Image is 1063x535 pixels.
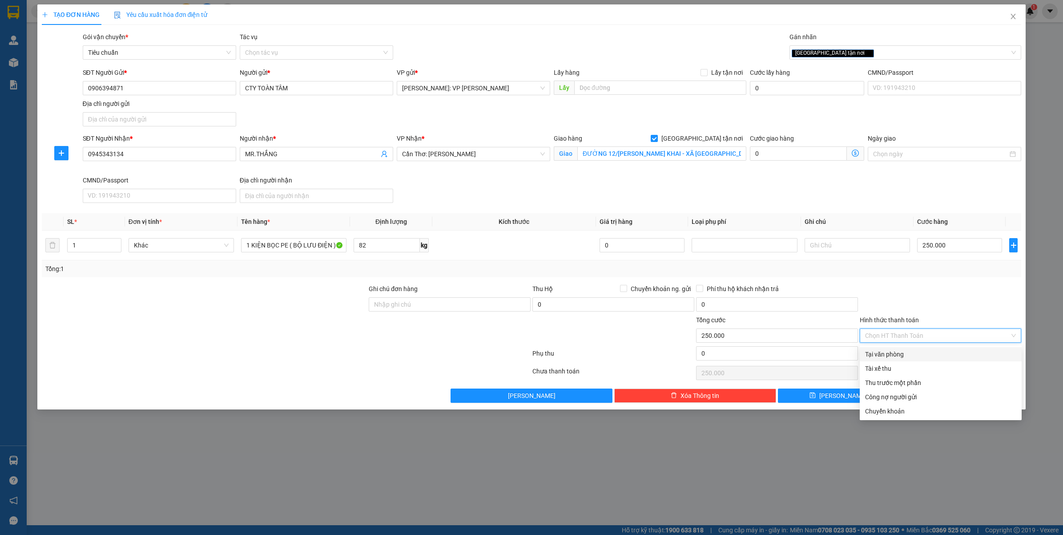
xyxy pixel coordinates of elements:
span: Thu Hộ [532,285,553,292]
input: Ngày giao [873,149,1008,159]
span: TẠO ĐƠN HÀNG [42,11,100,18]
input: Địa chỉ của người nhận [240,189,393,203]
div: Công nợ người gửi [865,392,1016,402]
span: [GEOGRAPHIC_DATA] tận nơi [658,134,746,143]
div: Tổng: 1 [45,264,410,274]
label: Cước lấy hàng [750,69,790,76]
span: CÔNG TY TNHH CHUYỂN PHÁT NHANH BẢO AN [70,19,177,35]
input: Giao tận nơi [577,146,746,161]
span: Mã đơn: VPBT1108250013 [4,48,135,60]
button: [PERSON_NAME] [451,389,612,403]
span: Lấy hàng [554,69,580,76]
input: Ghi chú đơn hàng [369,297,531,312]
button: plus [1009,238,1018,252]
span: user-add [381,150,388,158]
span: Kích thước [499,218,529,225]
span: Giao hàng [554,135,582,142]
th: Loại phụ phí [688,213,801,231]
span: Tổng cước [696,316,725,324]
span: Increase Value [111,239,121,245]
span: Chuyển khoản ng. gửi [627,284,694,294]
input: Cước giao hàng [750,146,847,161]
label: Gán nhãn [789,33,817,41]
button: plus [54,146,68,160]
input: VD: Bàn, Ghế [241,238,346,252]
span: Tiêu chuẩn [88,46,231,59]
span: Giao [554,146,577,161]
span: Khác [134,239,229,252]
div: Tài xế thu [865,364,1016,373]
span: Lấy tận nơi [708,68,746,77]
label: Ghi chú đơn hàng [369,285,418,292]
button: save[PERSON_NAME] [778,389,899,403]
span: Giá trị hàng [600,218,632,225]
span: plus [42,12,48,18]
span: close [1010,13,1017,20]
strong: CSKH: [24,19,47,27]
input: Ghi Chú [805,238,910,252]
span: Tên hàng [241,218,270,225]
span: Phí thu hộ khách nhận trả [703,284,782,294]
div: Thu trước một phần [865,378,1016,388]
label: Hình thức thanh toán [860,316,919,324]
span: plus [55,150,68,157]
span: Gói vận chuyển [83,33,128,41]
div: SĐT Người Nhận [83,134,236,143]
span: save [809,392,816,399]
div: Chưa thanh toán [531,366,695,382]
span: down [114,246,119,251]
span: [GEOGRAPHIC_DATA] tận nơi [792,49,874,57]
span: Cần Thơ: Kho Ninh Kiều [402,147,545,161]
input: 0 [600,238,685,252]
button: deleteXóa Thông tin [614,389,776,403]
img: icon [114,12,121,19]
span: Yêu cầu xuất hóa đơn điện tử [114,11,208,18]
span: [PERSON_NAME] [508,391,556,401]
div: Cước gửi hàng sẽ được ghi vào công nợ của người gửi [860,390,1022,404]
input: Địa chỉ của người gửi [83,112,236,126]
label: Tác vụ [240,33,258,41]
span: Đơn vị tính [129,218,162,225]
span: SL [67,218,74,225]
span: Decrease Value [111,245,121,252]
div: Phụ thu [531,349,695,364]
div: CMND/Passport [868,68,1021,77]
div: VP gửi [397,68,550,77]
label: Cước giao hàng [750,135,794,142]
div: Địa chỉ người gửi [83,99,236,109]
span: [PHONE_NUMBER] [4,19,68,35]
button: Close [1001,4,1026,29]
input: Dọc đường [574,81,746,95]
div: Chuyển khoản [865,406,1016,416]
div: Người gửi [240,68,393,77]
span: plus [1010,242,1017,249]
span: delete [671,392,677,399]
span: Xóa Thông tin [680,391,719,401]
input: Cước lấy hàng [750,81,864,95]
span: kg [420,238,429,252]
label: Ngày giao [868,135,896,142]
div: Tại văn phòng [865,349,1016,359]
span: VP Nhận [397,135,422,142]
span: dollar-circle [852,150,859,157]
span: Định lượng [375,218,407,225]
strong: PHIẾU DÁN LÊN HÀNG [63,4,180,16]
span: close [866,51,870,55]
div: Địa chỉ người nhận [240,175,393,185]
div: Người nhận [240,134,393,143]
div: CMND/Passport [83,175,236,185]
span: Cước hàng [917,218,948,225]
span: up [114,240,119,245]
span: Hồ Chí Minh: VP Bình Thạnh [402,81,545,95]
button: delete [45,238,60,252]
span: [PERSON_NAME] [819,391,867,401]
span: 14:10:40 [DATE] [4,61,56,69]
span: Lấy [554,81,574,95]
th: Ghi chú [801,213,914,231]
div: SĐT Người Gửi [83,68,236,77]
